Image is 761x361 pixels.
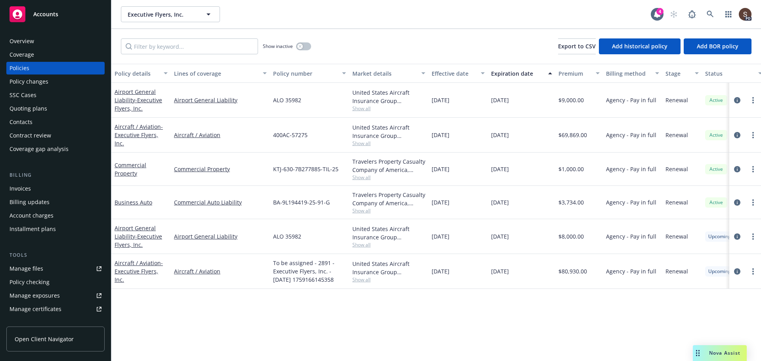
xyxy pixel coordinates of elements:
div: Stage [665,69,690,78]
a: Manage certificates [6,303,105,315]
span: Export to CSV [558,42,596,50]
span: [DATE] [432,165,449,173]
span: Agency - Pay in full [606,165,656,173]
span: $3,734.00 [558,198,584,206]
div: Premium [558,69,591,78]
span: Renewal [665,267,688,275]
div: Expiration date [491,69,543,78]
span: Executive Flyers, Inc. [128,10,196,19]
div: 4 [656,8,663,15]
a: Start snowing [666,6,682,22]
div: Billing method [606,69,650,78]
div: Market details [352,69,417,78]
span: Active [708,97,724,104]
a: more [748,130,758,140]
a: circleInformation [732,267,742,276]
a: more [748,232,758,241]
span: Open Client Navigator [15,335,74,343]
div: Billing [6,171,105,179]
span: [DATE] [491,96,509,104]
a: Commercial Property [174,165,267,173]
span: Upcoming [708,233,731,240]
span: [DATE] [432,232,449,241]
a: Policy changes [6,75,105,88]
span: [DATE] [491,267,509,275]
button: Policy details [111,64,171,83]
a: Overview [6,35,105,48]
div: Lines of coverage [174,69,258,78]
a: Search [702,6,718,22]
span: KTJ-630-7B277885-TIL-25 [273,165,338,173]
a: Airport General Liability [115,224,162,248]
a: Installment plans [6,223,105,235]
a: Switch app [721,6,736,22]
span: Renewal [665,165,688,173]
a: Coverage gap analysis [6,143,105,155]
a: Aircraft / Aviation [174,267,267,275]
div: United States Aircraft Insurance Group ([GEOGRAPHIC_DATA]), United States Aircraft Insurance Grou... [352,123,425,140]
button: Lines of coverage [171,64,270,83]
span: $8,000.00 [558,232,584,241]
button: Expiration date [488,64,555,83]
button: Executive Flyers, Inc. [121,6,220,22]
a: Airport General Liability [174,96,267,104]
div: Policy changes [10,75,48,88]
a: Commercial Property [115,161,146,177]
a: more [748,267,758,276]
a: Quoting plans [6,102,105,115]
div: United States Aircraft Insurance Group ([GEOGRAPHIC_DATA]), United States Aircraft Insurance Grou... [352,88,425,105]
span: Show all [352,207,425,214]
a: circleInformation [732,232,742,241]
div: Manage files [10,262,43,275]
div: Account charges [10,209,54,222]
a: more [748,96,758,105]
span: $69,869.00 [558,131,587,139]
div: Policies [10,62,29,74]
a: circleInformation [732,96,742,105]
a: circleInformation [732,130,742,140]
div: United States Aircraft Insurance Group ([GEOGRAPHIC_DATA]), United States Aircraft Insurance Grou... [352,225,425,241]
a: Aircraft / Aviation [115,123,163,147]
button: Billing method [603,64,662,83]
span: Show all [352,174,425,181]
div: Manage claims [10,316,50,329]
a: Aircraft / Aviation [115,259,163,283]
span: Agency - Pay in full [606,96,656,104]
span: Upcoming [708,268,731,275]
span: Add historical policy [612,42,667,50]
span: [DATE] [491,232,509,241]
span: - Executive Flyers, Inc. [115,96,162,112]
button: Policy number [270,64,349,83]
a: Coverage [6,48,105,61]
a: Contract review [6,129,105,142]
button: Market details [349,64,428,83]
span: Renewal [665,96,688,104]
span: ALO 35982 [273,232,301,241]
button: Effective date [428,64,488,83]
div: Quoting plans [10,102,47,115]
span: Active [708,132,724,139]
span: Renewal [665,232,688,241]
a: Manage claims [6,316,105,329]
div: Manage certificates [10,303,61,315]
div: Effective date [432,69,476,78]
span: 400AC-57275 [273,131,308,139]
span: Renewal [665,198,688,206]
a: Commercial Auto Liability [174,198,267,206]
a: SSC Cases [6,89,105,101]
img: photo [739,8,751,21]
span: $1,000.00 [558,165,584,173]
span: Show all [352,241,425,248]
button: Stage [662,64,702,83]
span: Show inactive [263,43,293,50]
span: Add BOR policy [697,42,738,50]
button: Add BOR policy [684,38,751,54]
div: SSC Cases [10,89,36,101]
button: Export to CSV [558,38,596,54]
a: Manage exposures [6,289,105,302]
span: Renewal [665,131,688,139]
span: Agency - Pay in full [606,198,656,206]
a: Accounts [6,3,105,25]
a: circleInformation [732,164,742,174]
